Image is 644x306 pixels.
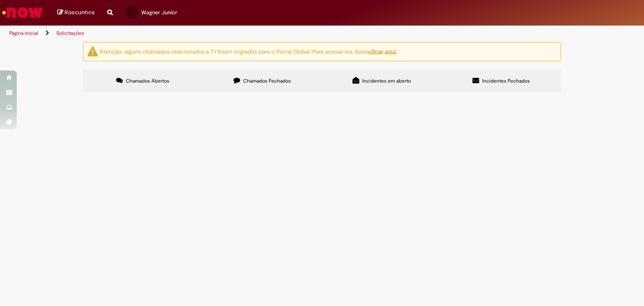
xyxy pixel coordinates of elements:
[6,26,423,41] ul: Trilhas de página
[56,30,84,36] a: Solicitações
[1,4,44,21] img: ServiceNow
[9,30,38,36] a: Página inicial
[369,47,397,55] a: clicar aqui.
[243,78,291,84] span: Chamados Fechados
[362,78,411,84] span: Incidentes em aberto
[126,78,169,84] span: Chamados Abertos
[99,47,397,55] ng-bind-html: Atenção: alguns chamados relacionados a T.I foram migrados para o Portal Global. Para acessá-los,...
[57,9,95,17] a: Rascunhos
[482,78,530,84] span: Incidentes Fechados
[141,9,177,16] span: Wagner Junior
[65,8,95,16] span: Rascunhos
